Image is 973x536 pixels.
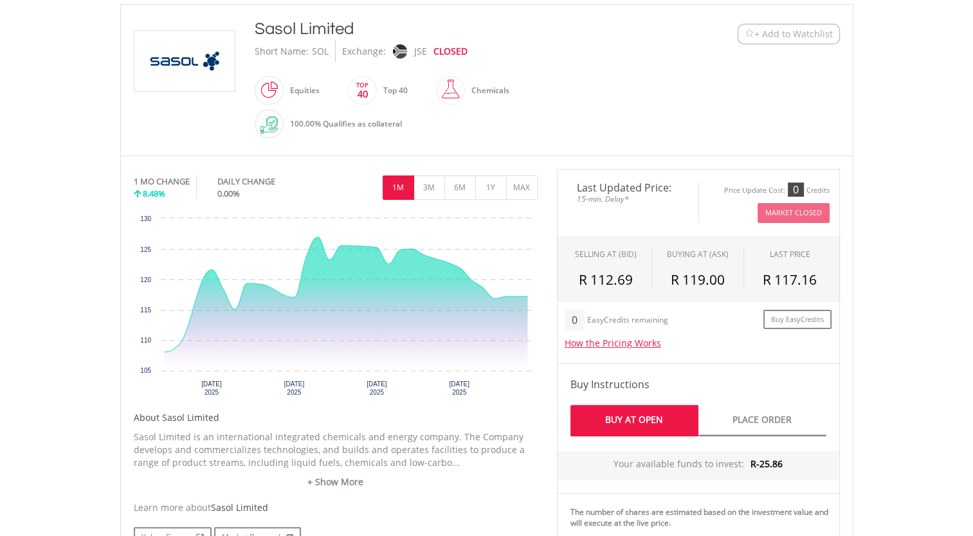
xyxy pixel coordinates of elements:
[414,40,427,62] div: JSE
[342,40,386,62] div: Exchange:
[134,431,538,469] p: Sasol Limited is an international integrated chemicals and energy company. The Company develops a...
[260,116,278,134] img: collateral-qualifying-green.svg
[211,501,268,514] span: Sasol Limited
[750,458,783,470] span: R-25.86
[763,310,832,330] a: Buy EasyCredits
[444,175,476,200] button: 6M
[392,44,406,58] img: jse.png
[414,175,445,200] button: 3M
[140,276,151,283] text: 120
[143,188,165,199] span: 8.48%
[140,337,151,344] text: 110
[383,175,414,200] button: 1M
[140,367,151,374] text: 105
[134,175,190,188] div: 1 MO CHANGE
[136,31,233,91] img: EQU.ZA.SOL.png
[475,175,507,200] button: 1Y
[134,476,538,488] a: + Show More
[290,118,402,129] span: 100.00% Qualifies as collateral
[140,307,151,314] text: 115
[738,24,840,44] button: Watchlist + Add to Watchlist
[217,188,240,199] span: 0.00%
[567,193,689,205] span: 15-min. Delay*
[558,451,839,480] div: Your available funds to invest:
[506,175,538,200] button: MAX
[465,75,509,106] div: Chemicals
[255,40,309,62] div: Short Name:
[140,246,151,253] text: 125
[284,380,304,396] text: [DATE] 2025
[312,40,329,62] div: SOL
[570,377,826,392] h4: Buy Instructions
[724,186,785,195] div: Price Update Cost:
[134,411,538,424] h5: About Sasol Limited
[449,380,469,396] text: [DATE] 2025
[140,215,151,222] text: 130
[579,271,633,289] span: R 112.69
[788,183,804,197] div: 0
[745,29,754,39] img: Watchlist
[565,337,661,349] a: How the Pricing Works
[770,249,810,260] div: LAST PRICE
[284,75,320,106] div: Equities
[377,75,408,106] div: Top 40
[758,203,830,223] button: Market Closed
[671,271,725,289] span: R 119.00
[570,405,698,436] a: Buy At Open
[570,506,834,528] div: The number of shares are estimated based on the investment value and will execute at the live price.
[806,186,830,195] div: Credits
[134,212,538,405] div: Chart. Highcharts interactive chart.
[217,175,318,188] div: DAILY CHANGE
[201,380,222,396] text: [DATE] 2025
[754,28,833,40] span: + Add to Watchlist
[134,212,538,405] svg: Interactive chart
[667,249,729,260] span: BUYING AT (ASK)
[433,40,468,62] div: CLOSED
[565,310,585,330] div: 0
[763,271,817,289] span: R 117.16
[367,380,387,396] text: [DATE] 2025
[567,183,689,193] span: Last Updated Price:
[134,501,538,514] div: Learn more about
[587,316,668,326] div: EasyCredits remaining
[698,405,826,436] a: Place Order
[255,17,659,40] div: Sasol Limited
[575,249,637,260] div: SELLING AT (BID)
